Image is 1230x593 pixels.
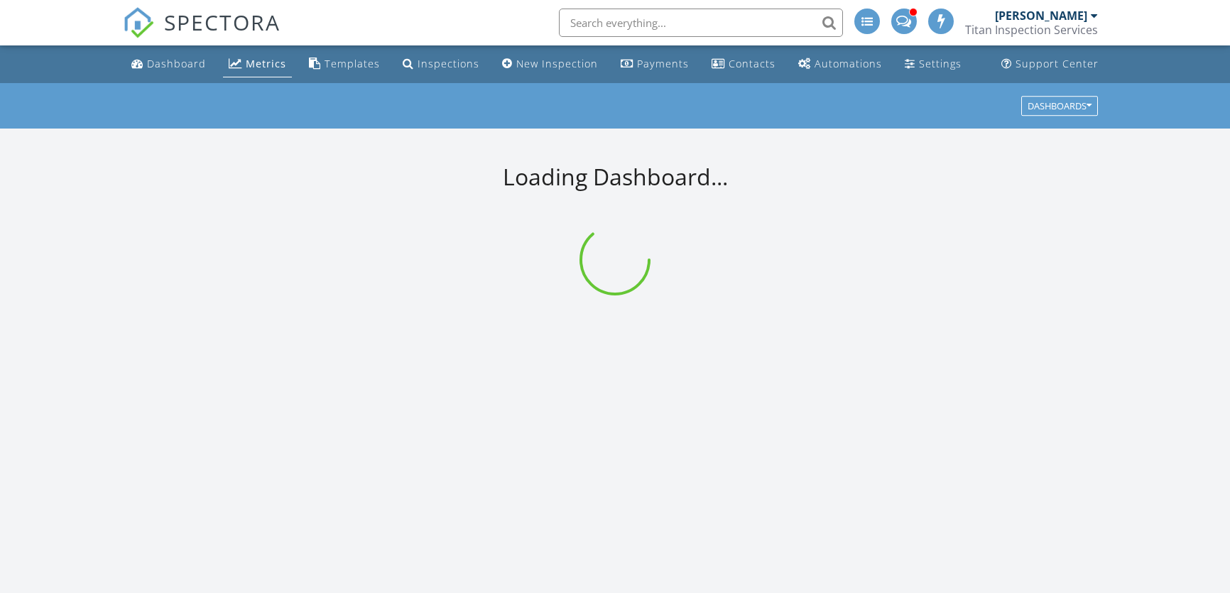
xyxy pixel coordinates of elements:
a: Payments [615,51,695,77]
a: Contacts [706,51,781,77]
div: Metrics [246,57,286,70]
div: Titan Inspection Services [965,23,1098,37]
a: Metrics [223,51,292,77]
span: SPECTORA [164,7,281,37]
a: Support Center [996,51,1104,77]
div: Support Center [1016,57,1099,70]
div: Contacts [729,57,775,70]
div: Settings [919,57,962,70]
div: [PERSON_NAME] [995,9,1087,23]
div: Payments [637,57,689,70]
button: Dashboards [1021,96,1098,116]
div: Templates [325,57,380,70]
div: Automations [815,57,882,70]
div: New Inspection [516,57,598,70]
a: Templates [303,51,386,77]
input: Search everything... [559,9,843,37]
a: Dashboard [126,51,212,77]
a: New Inspection [496,51,604,77]
a: Settings [899,51,967,77]
a: Inspections [397,51,485,77]
img: The Best Home Inspection Software - Spectora [123,7,154,38]
a: SPECTORA [123,19,281,49]
a: Automations (Advanced) [793,51,888,77]
div: Dashboards [1028,101,1092,111]
div: Dashboard [147,57,206,70]
div: Inspections [418,57,479,70]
